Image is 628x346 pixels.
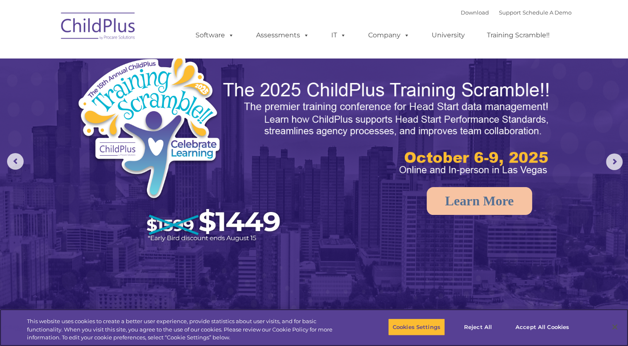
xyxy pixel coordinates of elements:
a: IT [323,27,354,44]
a: Software [187,27,242,44]
font: | [461,9,572,16]
a: Learn More [427,187,532,215]
span: Phone number [115,89,151,95]
a: Assessments [248,27,318,44]
a: University [423,27,473,44]
button: Accept All Cookies [511,318,574,336]
a: Company [360,27,418,44]
div: This website uses cookies to create a better user experience, provide statistics about user visit... [27,317,345,342]
img: ChildPlus by Procare Solutions [57,7,140,48]
a: Support [499,9,521,16]
span: Last name [115,55,141,61]
a: Download [461,9,489,16]
button: Close [606,318,624,336]
button: Cookies Settings [388,318,445,336]
a: Training Scramble!! [479,27,558,44]
button: Reject All [452,318,504,336]
a: Schedule A Demo [523,9,572,16]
